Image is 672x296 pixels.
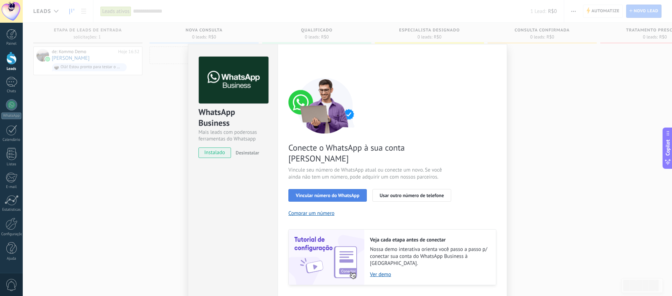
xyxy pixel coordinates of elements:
[1,185,22,189] div: E-mail
[236,150,259,156] span: Desinstalar
[288,142,455,164] span: Conecte o WhatsApp à sua conta [PERSON_NAME]
[199,147,231,158] span: instalado
[198,107,267,129] div: WhatsApp Business
[372,189,451,202] button: Usar outro número de telefone
[198,129,267,142] div: Mais leads com poderosas ferramentas do Whatsapp
[1,257,22,261] div: Ajuda
[288,210,335,217] button: Comprar um número
[1,67,22,71] div: Leads
[1,42,22,46] div: Painel
[1,208,22,212] div: Estatísticas
[1,232,22,237] div: Configurações
[1,113,21,119] div: WhatsApp
[380,193,444,198] span: Usar outro número de telefone
[288,78,362,133] img: connect number
[1,162,22,167] div: Listas
[1,138,22,142] div: Calendário
[664,139,671,156] span: Copilot
[370,237,489,243] h2: Veja cada etapa antes de conectar
[199,57,268,104] img: logo_main.png
[370,271,489,278] a: Ver demo
[1,89,22,94] div: Chats
[233,147,259,158] button: Desinstalar
[288,189,367,202] button: Vincular número do WhatsApp
[288,167,455,181] span: Vincule seu número de WhatsApp atual ou conecte um novo. Se você ainda não tem um número, pode ad...
[370,246,489,267] span: Nossa demo interativa orienta você passo a passo p/ conectar sua conta do WhatsApp Business à [GE...
[296,193,359,198] span: Vincular número do WhatsApp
